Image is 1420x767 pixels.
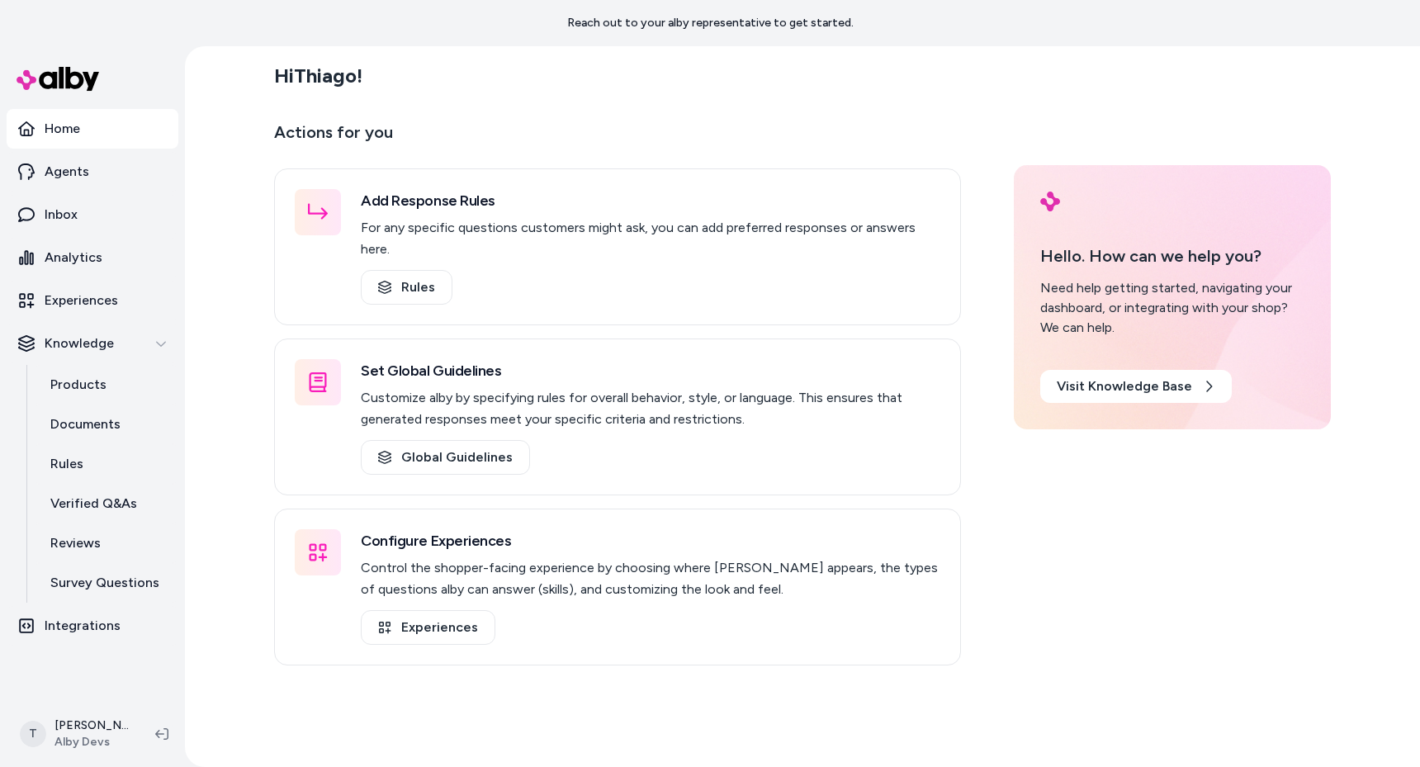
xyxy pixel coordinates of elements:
a: Survey Questions [34,563,178,603]
p: Analytics [45,248,102,268]
h3: Set Global Guidelines [361,359,940,382]
span: Alby Devs [54,734,129,750]
a: Verified Q&As [34,484,178,523]
button: Knowledge [7,324,178,363]
a: Inbox [7,195,178,234]
p: Hello. How can we help you? [1040,244,1304,268]
a: Global Guidelines [361,440,530,475]
a: Analytics [7,238,178,277]
a: Agents [7,152,178,192]
p: Verified Q&As [50,494,137,514]
a: Rules [361,270,452,305]
p: Integrations [45,616,121,636]
a: Integrations [7,606,178,646]
p: Knowledge [45,334,114,353]
img: alby Logo [17,67,99,91]
div: Need help getting started, navigating your dashboard, or integrating with your shop? We can help. [1040,278,1304,338]
span: T [20,721,46,747]
p: Actions for you [274,119,961,159]
a: Home [7,109,178,149]
a: Products [34,365,178,405]
p: Agents [45,162,89,182]
p: Experiences [45,291,118,310]
a: Documents [34,405,178,444]
h3: Configure Experiences [361,529,940,552]
img: alby Logo [1040,192,1060,211]
a: Experiences [7,281,178,320]
p: Control the shopper-facing experience by choosing where [PERSON_NAME] appears, the types of quest... [361,557,940,600]
a: Experiences [361,610,495,645]
p: Inbox [45,205,78,225]
p: Reach out to your alby representative to get started. [567,15,854,31]
a: Rules [34,444,178,484]
p: [PERSON_NAME] [54,717,129,734]
button: T[PERSON_NAME]Alby Devs [10,708,142,760]
a: Reviews [34,523,178,563]
p: Customize alby by specifying rules for overall behavior, style, or language. This ensures that ge... [361,387,940,430]
p: Products [50,375,106,395]
p: Survey Questions [50,573,159,593]
a: Visit Knowledge Base [1040,370,1232,403]
h3: Add Response Rules [361,189,940,212]
h2: Hi Thiago ! [274,64,362,88]
p: Reviews [50,533,101,553]
p: For any specific questions customers might ask, you can add preferred responses or answers here. [361,217,940,260]
p: Home [45,119,80,139]
p: Rules [50,454,83,474]
p: Documents [50,414,121,434]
